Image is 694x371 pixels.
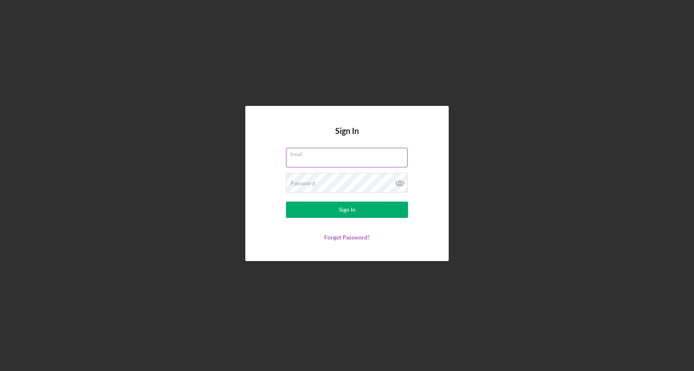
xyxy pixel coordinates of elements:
div: Sign In [339,202,356,218]
a: Forgot Password? [324,234,370,241]
button: Sign In [286,202,408,218]
h4: Sign In [335,126,359,148]
label: Password [290,180,315,187]
label: Email [290,148,408,157]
